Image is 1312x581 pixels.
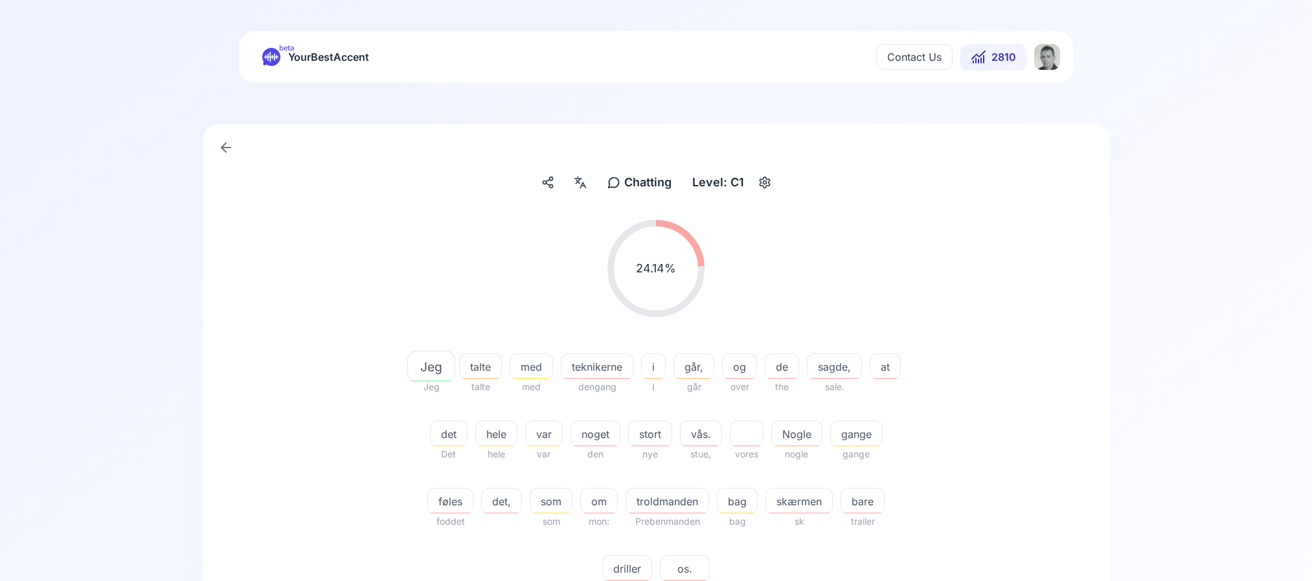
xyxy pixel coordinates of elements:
span: i [642,359,665,375]
button: vås. [680,421,722,446]
button: noget [571,421,620,446]
button: var [525,421,563,446]
button: Chatting [602,171,677,194]
span: som [530,514,572,529]
span: 2810 [991,49,1016,65]
span: det [431,426,467,442]
button: bag [717,488,758,514]
span: nogle [771,446,822,462]
span: som [530,494,572,509]
span: the [765,379,799,395]
button: som [530,488,572,514]
button: bare [841,488,885,514]
span: sagde, [808,359,861,375]
span: går, [674,359,714,375]
button: i [641,353,666,379]
span: føles [428,494,473,509]
span: foddet [427,514,473,529]
button: om [580,488,618,514]
span: teknikerne [561,359,633,375]
span: stort [629,426,672,442]
button: os. [660,555,710,581]
span: sale. [807,379,862,395]
span: beta [279,43,294,53]
span: om [581,494,617,509]
span: os. [661,561,709,576]
button: sagde, [807,353,862,379]
button: talte [459,353,502,379]
span: at [870,359,900,375]
button: Jeg [411,353,451,379]
span: nye [628,446,672,462]
span: gange [830,446,883,462]
span: talte [459,379,502,395]
button: skærmen [765,488,833,514]
button: at [870,353,901,379]
span: 24.14 % [636,259,676,278]
span: den [571,446,620,462]
span: Prebenmanden [626,514,709,529]
button: det [430,421,468,446]
span: det, [482,494,521,509]
span: Jeg [408,357,455,376]
span: Det [430,446,468,462]
span: Nogle [772,426,822,442]
button: Level: C1 [687,171,775,194]
button: teknikerne [561,353,633,379]
span: går [673,379,714,395]
span: bag [717,514,758,529]
span: dengang [561,379,633,395]
span: bag [718,494,757,509]
span: talte [460,359,501,375]
span: driller [603,561,651,576]
span: vores [730,446,763,462]
span: trailer [841,514,885,529]
span: hele [475,446,517,462]
a: betaYourBestAccent [252,48,379,66]
span: skærmen [766,494,832,509]
span: hele [476,426,517,442]
button: stort [628,421,672,446]
img: IS [1034,44,1060,70]
span: var [526,426,562,442]
span: de [765,359,798,375]
span: mon: [580,514,618,529]
button: gange [830,421,883,446]
span: og [723,359,756,375]
span: over [722,379,757,395]
button: 2810 [960,44,1026,70]
button: Nogle [771,421,822,446]
span: I [641,379,666,395]
button: og [722,353,757,379]
span: var [525,446,563,462]
button: de [765,353,799,379]
span: Chatting [624,173,672,192]
button: hele [475,421,517,446]
span: vås. [681,426,721,442]
button: Contact Us [876,44,953,70]
button: driller [602,555,652,581]
span: med [510,359,552,375]
span: YourBestAccent [288,48,369,66]
span: sk [765,514,833,529]
button: det, [481,488,522,514]
span: noget [571,426,620,442]
div: Level: C1 [687,171,749,194]
span: med [510,379,553,395]
button: troldmanden [626,488,709,514]
button: med [510,353,553,379]
span: Jeg [411,379,451,395]
span: stue, [680,446,722,462]
span: troldmanden [626,494,708,509]
span: gange [831,426,882,442]
span: bare [841,494,884,509]
button: føles [427,488,473,514]
button: går, [673,353,714,379]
